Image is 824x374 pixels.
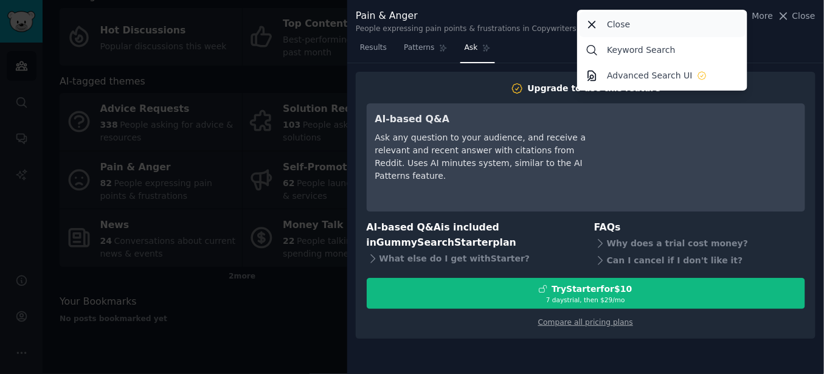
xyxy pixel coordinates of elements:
[552,283,632,296] div: Try Starter for $10
[465,43,478,54] span: Ask
[367,250,578,267] div: What else do I get with Starter ?
[356,38,391,63] a: Results
[528,82,661,95] div: Upgrade to use this feature
[460,38,495,63] a: Ask
[594,235,805,252] div: Why does a trial cost money?
[752,10,774,23] span: More
[777,10,815,23] button: Close
[580,37,746,63] a: Keyword Search
[356,9,627,24] div: Pain & Anger
[376,237,493,248] span: GummySearch Starter
[400,38,451,63] a: Patterns
[375,131,597,182] div: Ask any question to your audience, and receive a relevant and recent answer with citations from R...
[360,43,387,54] span: Results
[594,220,805,235] h3: FAQs
[580,63,746,88] a: Advanced Search UI
[375,112,597,127] h3: AI-based Q&A
[607,18,630,31] p: Close
[356,24,627,35] div: People expressing pain points & frustrations in Copywriters communities
[594,252,805,269] div: Can I cancel if I don't like it?
[367,296,805,304] div: 7 days trial, then $ 29 /mo
[367,278,805,309] button: TryStarterfor$107 daystrial, then $29/mo
[607,44,675,57] p: Keyword Search
[404,43,434,54] span: Patterns
[367,220,578,250] h3: AI-based Q&A is included in plan
[792,10,815,23] span: Close
[538,318,633,327] a: Compare all pricing plans
[739,10,774,23] button: More
[607,69,693,82] p: Advanced Search UI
